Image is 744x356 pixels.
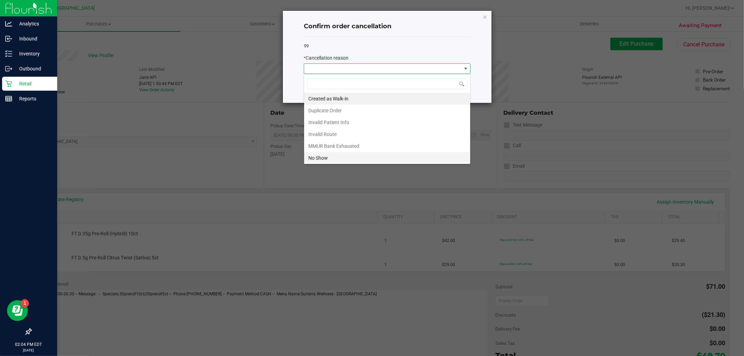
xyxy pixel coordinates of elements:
[304,43,309,48] span: 99
[304,22,471,31] h4: Confirm order cancellation
[306,55,348,61] span: Cancellation reason
[304,152,470,164] li: No Show
[482,13,487,21] button: Close
[304,116,470,128] li: Invalid Patient Info
[304,128,470,140] li: Invalid Route
[7,300,28,321] iframe: Resource center
[304,140,470,152] li: MMUR Bank Exhausted
[304,93,470,105] li: Created as Walk-in
[21,299,29,308] iframe: Resource center unread badge
[304,105,470,116] li: Duplicate Order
